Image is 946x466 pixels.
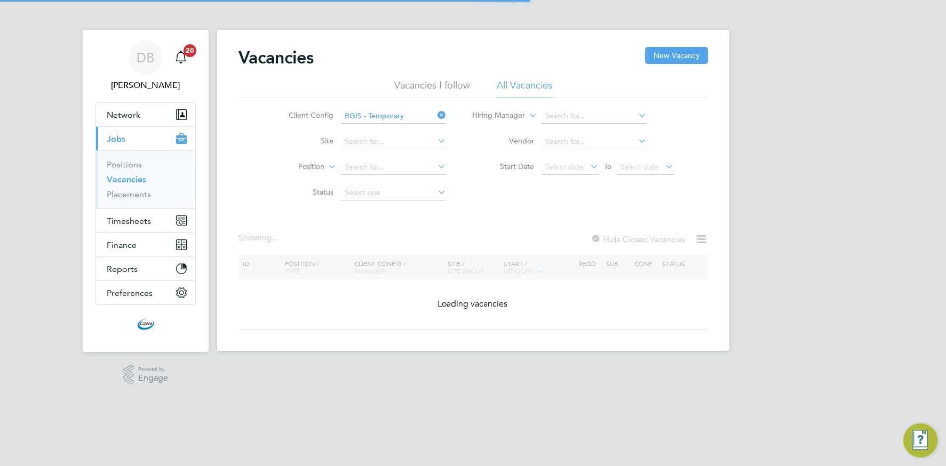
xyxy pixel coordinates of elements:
[96,257,195,280] button: Reports
[272,110,333,120] label: Client Config
[138,365,168,374] span: Powered by
[542,134,647,149] input: Search for...
[96,209,195,232] button: Timesheets
[138,374,168,383] span: Engage
[96,41,196,92] a: DB[PERSON_NAME]
[272,232,278,243] span: ...
[545,162,584,172] span: Select date
[137,316,154,333] img: cbwstaffingsolutions-logo-retina.png
[137,51,154,65] span: DB
[645,47,708,64] button: New Vacancy
[107,159,142,170] a: Positions
[107,134,125,144] span: Jobs
[497,79,552,98] li: All Vacancies
[263,162,324,172] label: Position
[96,150,195,208] div: Jobs
[394,79,470,98] li: Vacancies I follow
[83,30,209,352] nav: Main navigation
[96,127,195,150] button: Jobs
[464,110,525,121] label: Hiring Manager
[107,216,151,226] span: Timesheets
[621,162,659,172] span: Select date
[184,44,196,57] span: 20
[107,264,138,274] span: Reports
[341,186,446,200] input: Select one
[107,110,140,120] span: Network
[903,423,937,457] button: Engage Resource Center
[107,189,151,199] a: Placements
[107,174,146,184] a: Vacancies
[272,187,333,197] label: Status
[107,240,137,250] span: Finance
[96,79,196,92] span: Daniel Barber
[272,136,333,146] label: Site
[473,162,534,171] label: Start Date
[341,109,446,124] input: Search for...
[107,288,153,298] span: Preferences
[96,233,195,256] button: Finance
[123,365,168,385] a: Powered byEngage
[341,134,446,149] input: Search for...
[96,316,196,333] a: Go to home page
[542,109,647,124] input: Search for...
[96,103,195,126] button: Network
[170,41,192,75] a: 20
[341,160,446,175] input: Search for...
[96,281,195,304] button: Preferences
[239,232,280,244] div: Showing
[473,136,534,146] label: Vendor
[591,234,685,244] label: Hide Closed Vacancies
[239,47,314,68] h2: Vacancies
[601,159,615,173] span: To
